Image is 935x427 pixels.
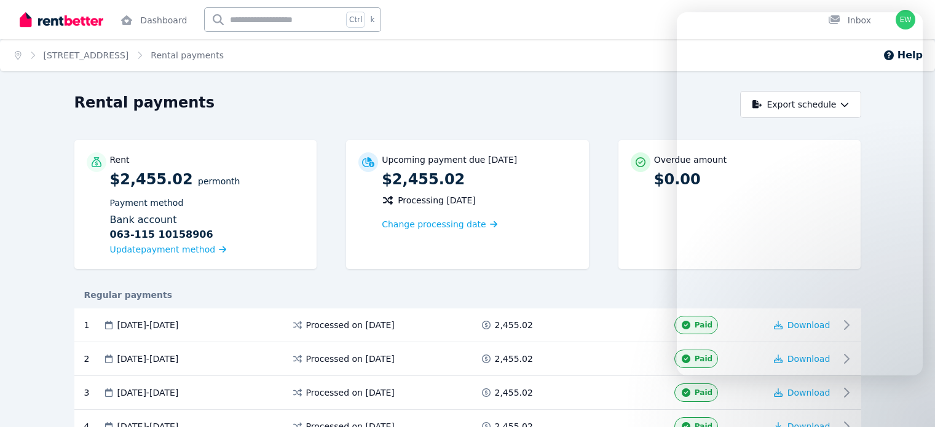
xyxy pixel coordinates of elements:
[896,10,915,29] img: Lachlan Ewers
[677,12,923,375] iframe: Intercom live chat
[110,213,305,242] div: Bank account
[117,353,179,365] span: [DATE] - [DATE]
[495,386,533,399] span: 2,455.02
[74,289,861,301] div: Regular payments
[84,350,103,368] div: 2
[110,154,130,166] p: Rent
[110,245,216,254] span: Update payment method
[20,10,103,29] img: RentBetter
[44,50,129,60] a: [STREET_ADDRESS]
[382,218,486,230] span: Change processing date
[306,386,395,399] span: Processed on [DATE]
[346,12,365,28] span: Ctrl
[654,154,727,166] p: Overdue amount
[84,316,103,334] div: 1
[382,170,577,189] p: $2,455.02
[74,93,215,112] h1: Rental payments
[495,319,533,331] span: 2,455.02
[110,197,305,209] p: Payment method
[198,176,240,186] span: per Month
[117,386,179,399] span: [DATE] - [DATE]
[774,386,830,399] button: Download
[306,319,395,331] span: Processed on [DATE]
[110,227,213,242] b: 063-115 10158906
[654,170,849,189] p: $0.00
[151,49,224,61] span: Rental payments
[306,353,395,365] span: Processed on [DATE]
[398,194,476,206] span: Processing [DATE]
[370,15,374,25] span: k
[695,388,712,398] span: Paid
[495,353,533,365] span: 2,455.02
[110,170,305,257] p: $2,455.02
[84,383,103,402] div: 3
[787,388,830,398] span: Download
[382,218,497,230] a: Change processing date
[382,154,517,166] p: Upcoming payment due [DATE]
[893,385,923,415] iframe: Intercom live chat
[117,319,179,331] span: [DATE] - [DATE]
